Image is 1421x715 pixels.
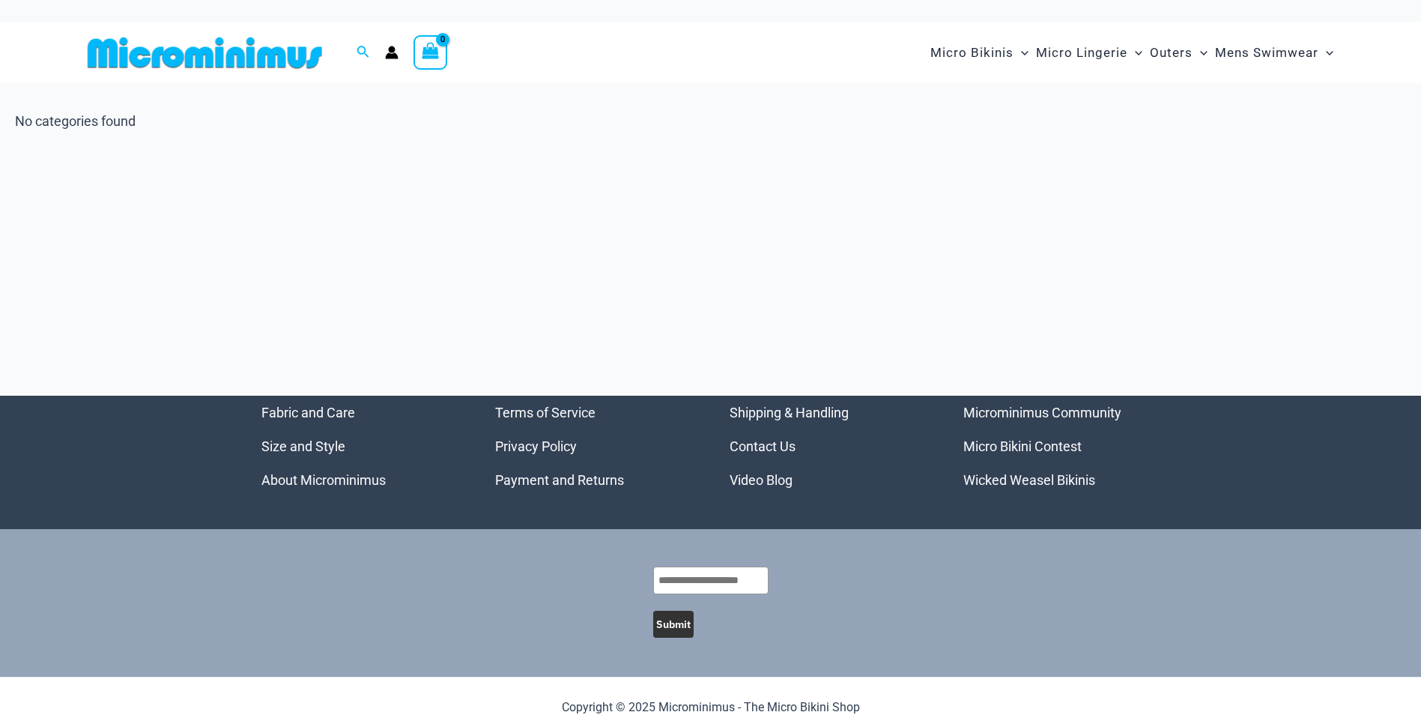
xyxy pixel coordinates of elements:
img: MM SHOP LOGO FLAT [82,36,328,70]
nav: Site Navigation [924,28,1340,78]
a: View Shopping Cart, empty [413,35,448,70]
nav: Menu [495,396,692,497]
span: Menu Toggle [1014,34,1028,72]
a: Contact Us [730,438,796,454]
aside: Footer Widget 4 [963,396,1160,497]
span: Outers [1150,34,1193,72]
a: Microminimus Community [963,405,1121,420]
span: Micro Lingerie [1036,34,1127,72]
a: Shipping & Handling [730,405,849,420]
a: Payment and Returns [495,472,624,488]
a: Wicked Weasel Bikinis [963,472,1095,488]
nav: Menu [261,396,458,497]
span: Micro Bikinis [930,34,1014,72]
a: Terms of Service [495,405,596,420]
a: Search icon link [357,43,370,62]
span: Menu Toggle [1127,34,1142,72]
a: Micro LingerieMenu ToggleMenu Toggle [1032,30,1146,76]
a: Mens SwimwearMenu ToggleMenu Toggle [1211,30,1337,76]
nav: Menu [730,396,927,497]
a: Privacy Policy [495,438,577,454]
span: Mens Swimwear [1215,34,1318,72]
aside: Footer Widget 3 [730,396,927,497]
a: Account icon link [385,46,399,59]
a: About Microminimus [261,472,386,488]
a: Video Blog [730,472,793,488]
a: Fabric and Care [261,405,355,420]
span: Menu Toggle [1318,34,1333,72]
nav: Menu [963,396,1160,497]
div: No categories found [15,110,1406,133]
a: Micro BikinisMenu ToggleMenu Toggle [927,30,1032,76]
button: Submit [653,611,694,638]
a: Size and Style [261,438,345,454]
span: Menu Toggle [1193,34,1208,72]
aside: Footer Widget 2 [495,396,692,497]
a: Micro Bikini Contest [963,438,1082,454]
a: OutersMenu ToggleMenu Toggle [1146,30,1211,76]
aside: Footer Widget 1 [261,396,458,497]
